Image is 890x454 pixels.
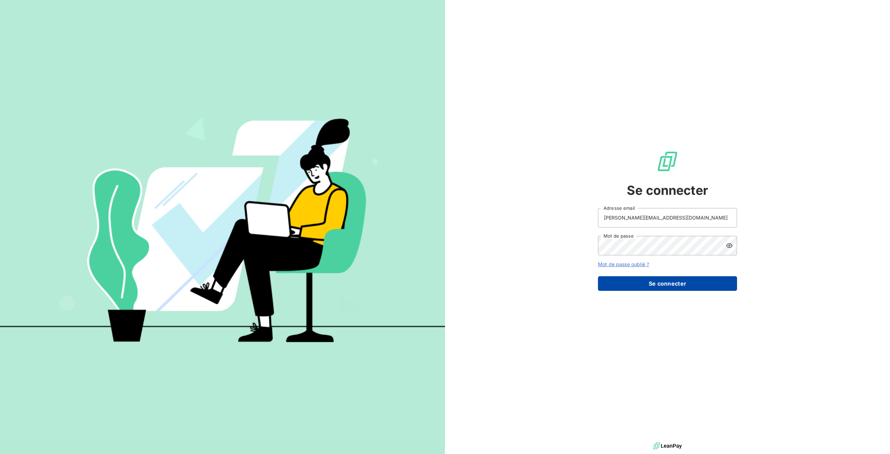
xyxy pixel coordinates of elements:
[598,261,649,267] a: Mot de passe oublié ?
[656,150,679,173] img: Logo LeanPay
[627,181,708,200] span: Se connecter
[598,276,737,291] button: Se connecter
[598,208,737,228] input: placeholder
[653,441,682,451] img: logo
